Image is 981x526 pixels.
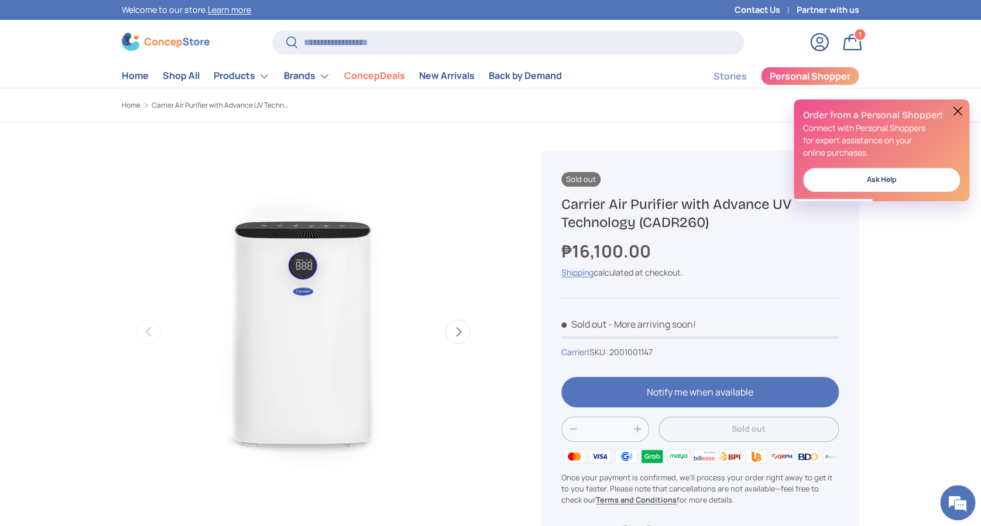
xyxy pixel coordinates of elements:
[192,6,220,34] div: Minimize live chat window
[803,109,960,122] h2: Order from a Personal Shopper!
[6,319,223,360] textarea: Type your message and hit 'Enter'
[803,168,960,192] a: Ask Help
[277,64,337,88] summary: Brands
[561,172,601,187] span: Sold out
[587,448,613,465] img: visa
[658,417,839,442] button: Sold out
[561,448,587,465] img: master
[122,100,513,111] nav: Breadcrumbs
[561,266,839,279] div: calculated at checkout.
[713,65,746,88] a: Stories
[122,64,562,88] nav: Primary
[608,318,696,331] p: - More arriving soon!
[561,346,587,357] a: Carrier
[489,64,562,87] a: Back by Demand
[795,448,821,465] img: bdo
[717,448,743,465] img: bpi
[760,67,859,85] a: Personal Shopper
[122,33,210,51] img: ConcepStore
[769,448,795,465] img: qrph
[609,346,653,357] span: 2001001147
[589,346,608,357] span: SKU:
[419,64,475,87] a: New Arrivals
[152,102,292,109] a: Carrier Air Purifier with Advance UV Technology (CADR260)
[803,122,960,159] p: Connect with Personal Shoppers for expert assistance on your online purchases.
[207,64,277,88] summary: Products
[561,239,654,263] strong: ₱16,100.00
[122,102,140,109] a: Home
[561,267,594,278] a: Shipping
[797,4,859,16] a: Partner with us
[163,64,200,87] a: Shop All
[859,30,862,39] span: 1
[122,4,251,16] p: Welcome to our store.
[561,318,606,331] span: Sold out
[587,346,653,357] span: |
[770,71,850,81] span: Personal Shopper
[344,64,405,87] a: ConcepDeals
[561,195,839,232] h1: Carrier Air Purifier with Advance UV Technology (CADR260)
[639,448,665,465] img: grabpay
[743,448,769,465] img: ubp
[691,448,717,465] img: billease
[208,4,251,15] a: Learn more
[821,448,847,465] img: metrobank
[613,448,639,465] img: gcash
[561,472,839,506] p: Once your payment is confirmed, we'll process your order right away to get it to you faster. Plea...
[735,4,797,16] a: Contact Us
[61,66,197,81] div: Chat with us now
[685,64,859,88] nav: Secondary
[665,448,691,465] img: maya
[68,147,162,266] span: We're online!
[596,494,677,505] a: Terms and Conditions
[122,64,149,87] a: Home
